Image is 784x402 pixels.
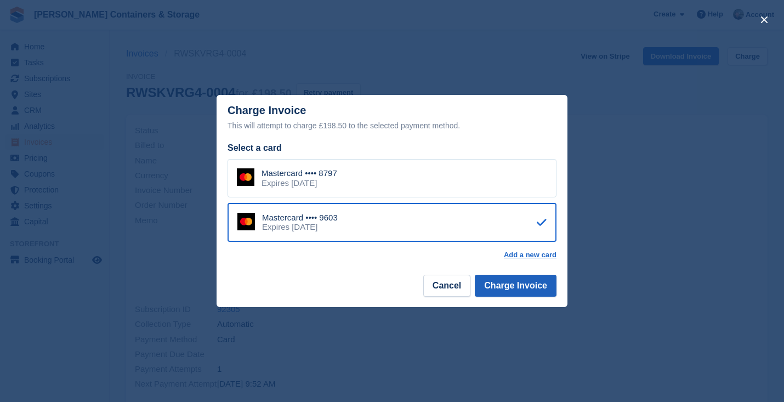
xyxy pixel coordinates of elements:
[228,119,556,132] div: This will attempt to charge £198.50 to the selected payment method.
[423,275,470,297] button: Cancel
[262,168,337,178] div: Mastercard •••• 8797
[262,178,337,188] div: Expires [DATE]
[262,213,338,223] div: Mastercard •••• 9603
[262,222,338,232] div: Expires [DATE]
[755,11,773,29] button: close
[228,104,556,132] div: Charge Invoice
[228,141,556,155] div: Select a card
[475,275,556,297] button: Charge Invoice
[504,251,556,259] a: Add a new card
[237,168,254,186] img: Mastercard Logo
[237,213,255,230] img: Mastercard Logo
